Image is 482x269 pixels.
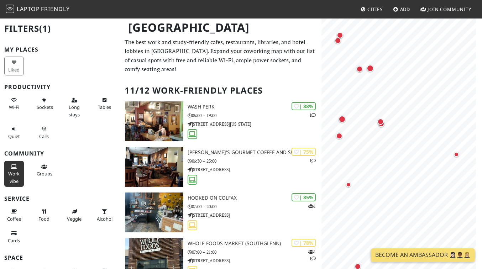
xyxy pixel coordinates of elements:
[418,3,474,16] a: Join Community
[358,3,386,16] a: Cities
[17,5,40,13] span: Laptop
[292,102,316,110] div: | 88%
[125,101,183,141] img: Wash Perk
[337,32,346,41] div: Map marker
[95,206,114,225] button: Alcohol
[308,203,316,210] p: 1
[6,3,70,16] a: LaptopFriendly LaptopFriendly
[4,227,24,246] button: Cards
[4,254,116,261] h3: Space
[188,158,321,164] p: 06:30 – 23:00
[367,65,377,75] div: Map marker
[188,241,321,247] h3: Whole Foods Market (SouthGlenn)
[188,249,321,255] p: 07:00 – 21:00
[346,182,355,191] div: Map marker
[8,133,20,139] span: Quiet
[39,133,49,139] span: Video/audio calls
[188,257,321,264] p: [STREET_ADDRESS]
[4,161,24,187] button: Work vibe
[4,206,24,225] button: Coffee
[309,157,316,164] p: 1
[292,193,316,201] div: | 85%
[35,206,54,225] button: Food
[121,147,321,187] a: Stella's Gourmet Coffee and Such | 75% 1 [PERSON_NAME]'s Gourmet Coffee and Such 06:30 – 23:00 [S...
[7,216,21,222] span: Coffee
[97,216,112,222] span: Alcohol
[309,112,316,118] p: 1
[6,5,14,13] img: LaptopFriendly
[188,203,321,210] p: 07:00 – 20:00
[292,148,316,156] div: | 75%
[356,66,366,75] div: Map marker
[38,216,49,222] span: Food
[188,104,321,110] h3: Wash Perk
[125,192,183,232] img: Hooked on Colfax
[9,104,19,110] span: Stable Wi-Fi
[4,150,116,157] h3: Community
[8,170,20,184] span: People working
[4,84,116,90] h3: Productivity
[37,104,53,110] span: Power sockets
[368,6,383,12] span: Cities
[125,38,317,74] p: The best work and study-friendly cafes, restaurants, libraries, and hotel lobbies in [GEOGRAPHIC_...
[336,133,345,142] div: Map marker
[390,3,413,16] a: Add
[98,104,111,110] span: Work-friendly tables
[188,166,321,173] p: [STREET_ADDRESS]
[292,239,316,247] div: | 78%
[121,192,321,232] a: Hooked on Colfax | 85% 1 Hooked on Colfax 07:00 – 20:00 [STREET_ADDRESS]
[35,161,54,180] button: Groups
[188,149,321,155] h3: [PERSON_NAME]'s Gourmet Coffee and Such
[377,118,387,128] div: Map marker
[35,94,54,113] button: Sockets
[41,5,69,13] span: Friendly
[308,248,316,262] p: 1 1
[339,116,349,126] div: Map marker
[4,123,24,142] button: Quiet
[371,248,475,262] a: Become an Ambassador 🤵🏻‍♀️🤵🏾‍♂️🤵🏼‍♀️
[4,46,116,53] h3: My Places
[188,121,321,127] p: [STREET_ADDRESS][US_STATE]
[4,94,24,113] button: Wi-Fi
[454,152,462,160] div: Map marker
[188,112,321,119] p: 06:00 – 19:00
[95,94,114,113] button: Tables
[35,123,54,142] button: Calls
[64,206,84,225] button: Veggie
[188,195,321,201] h3: Hooked on Colfax
[4,18,116,39] h2: Filters
[64,94,84,120] button: Long stays
[4,195,116,202] h3: Service
[8,237,20,244] span: Credit cards
[37,170,52,177] span: Group tables
[69,104,80,117] span: Long stays
[378,121,387,130] div: Map marker
[39,22,51,34] span: (1)
[428,6,471,12] span: Join Community
[121,101,321,141] a: Wash Perk | 88% 1 Wash Perk 06:00 – 19:00 [STREET_ADDRESS][US_STATE]
[188,212,321,218] p: [STREET_ADDRESS]
[125,147,183,187] img: Stella's Gourmet Coffee and Such
[67,216,82,222] span: Veggie
[123,18,320,37] h1: [GEOGRAPHIC_DATA]
[125,80,317,101] h2: 11/12 Work-Friendly Places
[335,37,344,47] div: Map marker
[400,6,410,12] span: Add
